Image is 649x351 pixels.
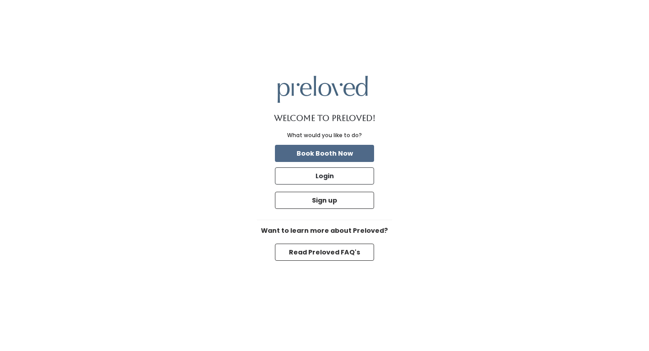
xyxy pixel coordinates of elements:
[287,131,362,139] div: What would you like to do?
[275,192,374,209] button: Sign up
[273,190,376,211] a: Sign up
[275,167,374,185] button: Login
[275,244,374,261] button: Read Preloved FAQ's
[257,227,392,235] h6: Want to learn more about Preloved?
[278,76,368,102] img: preloved logo
[273,166,376,186] a: Login
[275,145,374,162] button: Book Booth Now
[274,114,375,123] h1: Welcome to Preloved!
